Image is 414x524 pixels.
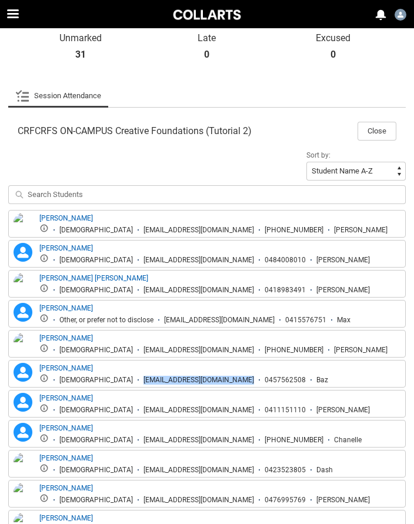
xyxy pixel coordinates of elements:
img: Faculty.mlafontaine [395,9,406,21]
img: Arkin Sarmiento [14,273,32,299]
div: [DEMOGRAPHIC_DATA] [59,496,133,505]
a: [PERSON_NAME] [39,244,93,252]
lightning-icon: Ava Alford [14,303,32,322]
div: [DEMOGRAPHIC_DATA] [59,466,133,475]
a: [PERSON_NAME] [39,394,93,402]
div: [EMAIL_ADDRESS][DOMAIN_NAME] [143,376,254,385]
div: Baz [316,376,328,385]
div: [PERSON_NAME] [316,406,370,415]
div: [DEMOGRAPHIC_DATA] [59,286,133,295]
a: [PERSON_NAME] [39,364,93,372]
div: [EMAIL_ADDRESS][DOMAIN_NAME] [143,346,254,355]
a: Session Attendance [15,84,101,108]
div: [PERSON_NAME] [316,256,370,265]
div: Chanelle [334,436,362,445]
div: [DEMOGRAPHIC_DATA] [59,256,133,265]
img: Dash Volkman [14,453,32,479]
div: [EMAIL_ADDRESS][DOMAIN_NAME] [143,256,254,265]
div: [DEMOGRAPHIC_DATA] [59,226,133,235]
a: [PERSON_NAME] [39,304,93,312]
div: [PERSON_NAME] [334,226,388,235]
a: [PERSON_NAME] [39,334,93,342]
p: Unmarked [18,32,144,44]
div: [PHONE_NUMBER] [265,346,323,355]
span: CRFCRFS ON-CAMPUS Creative Foundations (Tutorial 2) [18,125,252,137]
div: [EMAIL_ADDRESS][DOMAIN_NAME] [143,466,254,475]
div: 0476995769 [265,496,306,505]
strong: 0 [204,49,209,61]
div: [PHONE_NUMBER] [265,436,323,445]
span: Sort by: [306,151,330,159]
div: [DEMOGRAPHIC_DATA] [59,346,133,355]
lightning-icon: Bailey McKellar [14,363,32,382]
lightning-icon: Chanelle Narcis [14,423,32,442]
a: [PERSON_NAME] [39,454,93,462]
a: [PERSON_NAME] [39,484,93,492]
strong: 0 [330,49,336,61]
div: 0415576751 [285,316,326,325]
div: Max [337,316,350,325]
div: [DEMOGRAPHIC_DATA] [59,436,133,445]
img: Amelia Lumley [14,213,32,239]
div: 0484008010 [265,256,306,265]
lightning-icon: Anna Helm [14,243,32,262]
li: Session Attendance [8,84,108,108]
div: [PHONE_NUMBER] [265,226,323,235]
div: [DEMOGRAPHIC_DATA] [59,406,133,415]
a: [PERSON_NAME] [39,214,93,222]
div: [PERSON_NAME] [316,496,370,505]
div: [PERSON_NAME] [334,346,388,355]
a: [PERSON_NAME] [39,514,93,522]
input: Search Students [8,185,406,204]
div: 0457562508 [265,376,306,385]
div: Dash [316,466,333,475]
button: User Profile Faculty.mlafontaine [394,4,407,23]
strong: 31 [75,49,86,61]
img: Ayiana Alcouffe [14,333,32,359]
div: 0423523805 [265,466,306,475]
div: [EMAIL_ADDRESS][DOMAIN_NAME] [143,436,254,445]
p: Excused [270,32,396,44]
div: [EMAIL_ADDRESS][DOMAIN_NAME] [143,286,254,295]
div: [EMAIL_ADDRESS][DOMAIN_NAME] [143,406,254,415]
a: [PERSON_NAME] [PERSON_NAME] [39,274,148,282]
lightning-icon: Bianca Lofgren [14,393,32,412]
div: 0418983491 [265,286,306,295]
div: [EMAIL_ADDRESS][DOMAIN_NAME] [143,226,254,235]
div: [PERSON_NAME] [316,286,370,295]
div: [DEMOGRAPHIC_DATA] [59,376,133,385]
div: [EMAIL_ADDRESS][DOMAIN_NAME] [143,496,254,505]
a: [PERSON_NAME] [39,424,93,432]
div: [EMAIL_ADDRESS][DOMAIN_NAME] [164,316,275,325]
img: Deng Akoi [14,483,32,509]
div: Other, or prefer not to disclose [59,316,153,325]
button: Close [358,122,396,141]
p: Late [144,32,271,44]
div: 0411151110 [265,406,306,415]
